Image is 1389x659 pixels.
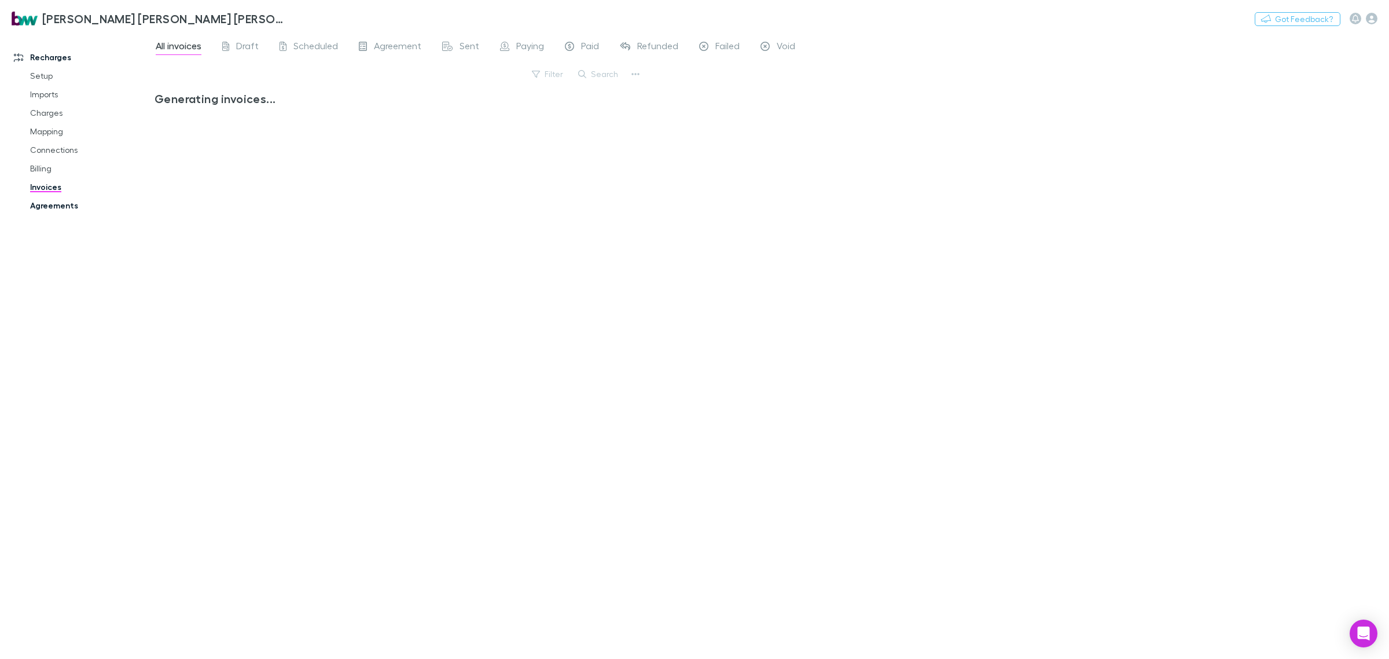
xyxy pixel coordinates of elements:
[460,40,479,55] span: Sent
[19,67,163,85] a: Setup
[1350,620,1377,647] div: Open Intercom Messenger
[19,122,163,141] a: Mapping
[293,40,338,55] span: Scheduled
[155,91,634,105] h3: Generating invoices...
[19,141,163,159] a: Connections
[156,40,201,55] span: All invoices
[19,196,163,215] a: Agreements
[715,40,740,55] span: Failed
[42,12,287,25] h3: [PERSON_NAME] [PERSON_NAME] [PERSON_NAME] Partners
[572,67,625,81] button: Search
[516,40,544,55] span: Paying
[236,40,259,55] span: Draft
[19,159,163,178] a: Billing
[2,48,163,67] a: Recharges
[526,67,570,81] button: Filter
[581,40,599,55] span: Paid
[19,178,163,196] a: Invoices
[777,40,795,55] span: Void
[637,40,678,55] span: Refunded
[19,104,163,122] a: Charges
[19,85,163,104] a: Imports
[12,12,38,25] img: Brewster Walsh Waters Partners's Logo
[5,5,294,32] a: [PERSON_NAME] [PERSON_NAME] [PERSON_NAME] Partners
[374,40,421,55] span: Agreement
[1255,12,1340,26] button: Got Feedback?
